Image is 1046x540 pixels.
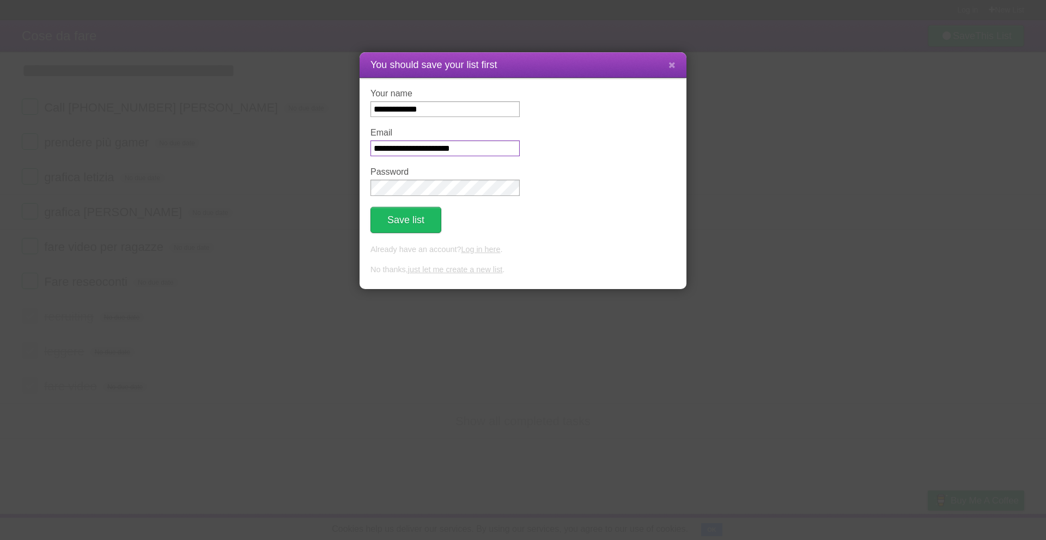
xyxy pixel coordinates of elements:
button: Save list [370,207,441,233]
a: Log in here [461,245,500,254]
p: Already have an account? . [370,244,676,256]
h1: You should save your list first [370,58,676,72]
a: just let me create a new list [408,265,503,274]
label: Password [370,167,520,177]
label: Your name [370,89,520,99]
label: Email [370,128,520,138]
p: No thanks, . [370,264,676,276]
